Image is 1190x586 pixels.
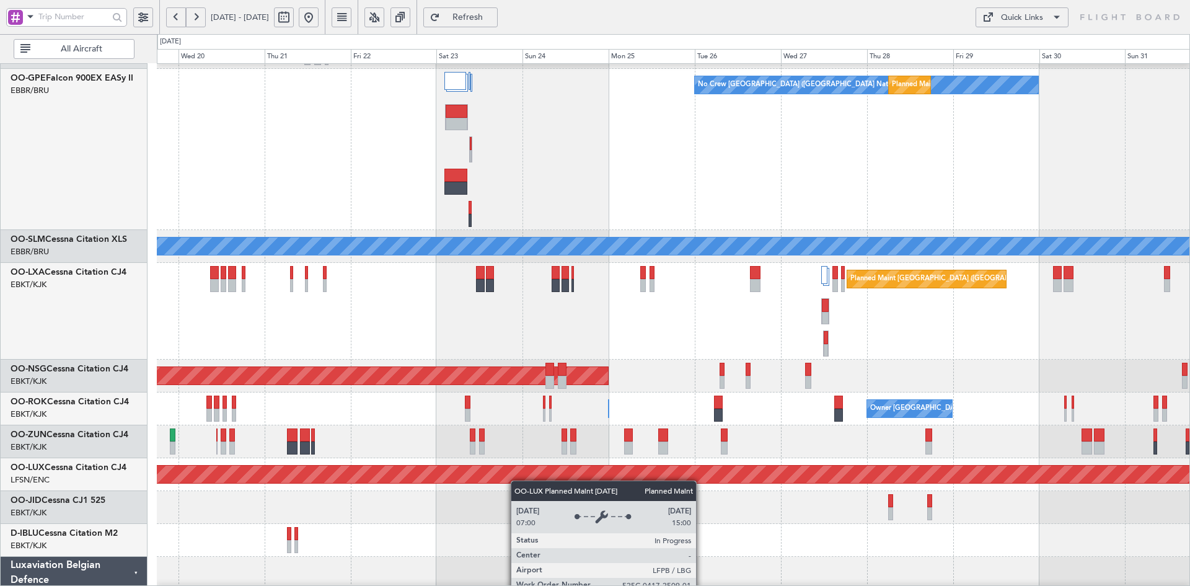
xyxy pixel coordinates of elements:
[11,74,133,82] a: OO-GPEFalcon 900EX EASy II
[870,399,1038,418] div: Owner [GEOGRAPHIC_DATA]-[GEOGRAPHIC_DATA]
[11,74,46,82] span: OO-GPE
[443,13,493,22] span: Refresh
[953,49,1039,64] div: Fri 29
[11,246,49,257] a: EBBR/BRU
[11,376,46,387] a: EBKT/KJK
[11,463,45,472] span: OO-LUX
[11,474,50,486] a: LFSN/ENC
[11,365,46,373] span: OO-NSG
[11,279,46,290] a: EBKT/KJK
[1001,12,1043,24] div: Quick Links
[11,268,45,277] span: OO-LXA
[11,463,126,472] a: OO-LUXCessna Citation CJ4
[892,76,1116,94] div: Planned Maint [GEOGRAPHIC_DATA] ([GEOGRAPHIC_DATA] National)
[11,430,46,439] span: OO-ZUN
[11,529,38,538] span: D-IBLU
[14,39,134,59] button: All Aircraft
[11,235,127,244] a: OO-SLMCessna Citation XLS
[11,235,45,244] span: OO-SLM
[351,49,437,64] div: Fri 22
[11,430,128,439] a: OO-ZUNCessna Citation CJ4
[698,76,906,94] div: No Crew [GEOGRAPHIC_DATA] ([GEOGRAPHIC_DATA] National)
[11,442,46,453] a: EBKT/KJK
[11,496,42,505] span: OO-JID
[11,397,47,406] span: OO-ROK
[160,37,181,47] div: [DATE]
[1039,49,1126,64] div: Sat 30
[11,85,49,96] a: EBBR/BRU
[11,365,128,373] a: OO-NSGCessna Citation CJ4
[11,540,46,551] a: EBKT/KJK
[11,268,126,277] a: OO-LXACessna Citation CJ4
[781,49,867,64] div: Wed 27
[265,49,351,64] div: Thu 21
[850,270,1075,288] div: Planned Maint [GEOGRAPHIC_DATA] ([GEOGRAPHIC_DATA] National)
[11,409,46,420] a: EBKT/KJK
[211,12,269,23] span: [DATE] - [DATE]
[976,7,1069,27] button: Quick Links
[695,49,781,64] div: Tue 26
[11,496,105,505] a: OO-JIDCessna CJ1 525
[178,49,265,64] div: Wed 20
[33,45,130,53] span: All Aircraft
[522,49,609,64] div: Sun 24
[423,7,498,27] button: Refresh
[11,529,118,538] a: D-IBLUCessna Citation M2
[11,397,129,406] a: OO-ROKCessna Citation CJ4
[38,7,108,26] input: Trip Number
[436,49,522,64] div: Sat 23
[867,49,953,64] div: Thu 28
[609,49,695,64] div: Mon 25
[11,507,46,518] a: EBKT/KJK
